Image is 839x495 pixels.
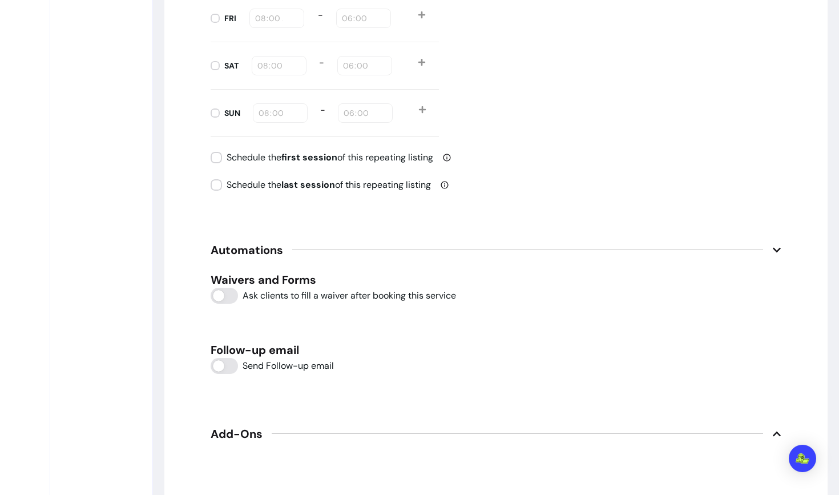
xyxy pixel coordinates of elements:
div: Open Intercom Messenger [789,445,816,472]
h5: Follow-up email [211,342,781,358]
span: Automations [211,242,283,258]
h5: Waivers and Forms [211,272,781,288]
span: - [318,9,336,28]
span: Add-Ons [211,426,263,442]
span: - [319,56,337,75]
input: FRI [211,4,245,33]
span: - [320,103,338,123]
input: Ask clients to fill a waiver after booking this service [211,288,458,304]
input: Send Follow-up email [211,358,334,374]
input: SUN [211,99,249,127]
input: SAT [211,51,248,80]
